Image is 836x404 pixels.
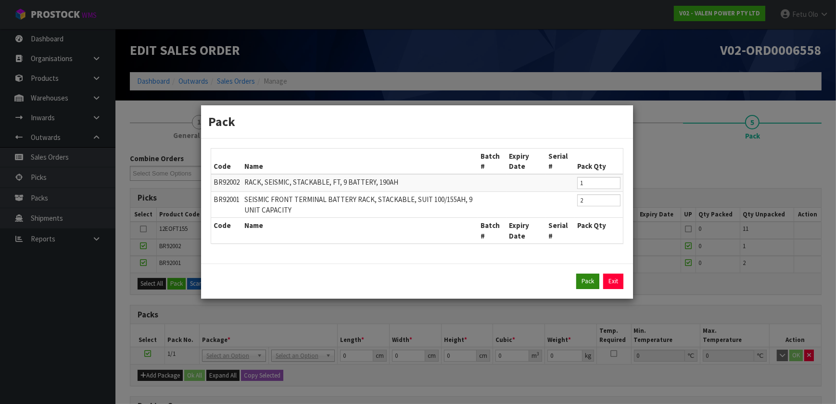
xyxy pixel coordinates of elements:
th: Pack Qty [575,149,623,175]
th: Name [242,149,478,175]
span: BR92002 [214,177,240,187]
th: Expiry Date [507,218,546,243]
th: Batch # [478,149,507,175]
th: Pack Qty [575,218,623,243]
th: Name [242,218,478,243]
th: Expiry Date [507,149,546,175]
h3: Pack [208,113,626,130]
th: Batch # [478,218,507,243]
th: Serial # [546,218,575,243]
span: RACK, SEISMIC, STACKABLE, FT, 9 BATTERY, 190AH [244,177,398,187]
th: Code [211,149,242,175]
th: Code [211,218,242,243]
span: SEISMIC FRONT TERMINAL BATTERY RACK, STACKABLE, SUIT 100/155AH, 9 UNIT CAPACITY [244,195,472,214]
button: Pack [576,274,599,289]
th: Serial # [546,149,575,175]
span: BR92001 [214,195,240,204]
a: Exit [603,274,623,289]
